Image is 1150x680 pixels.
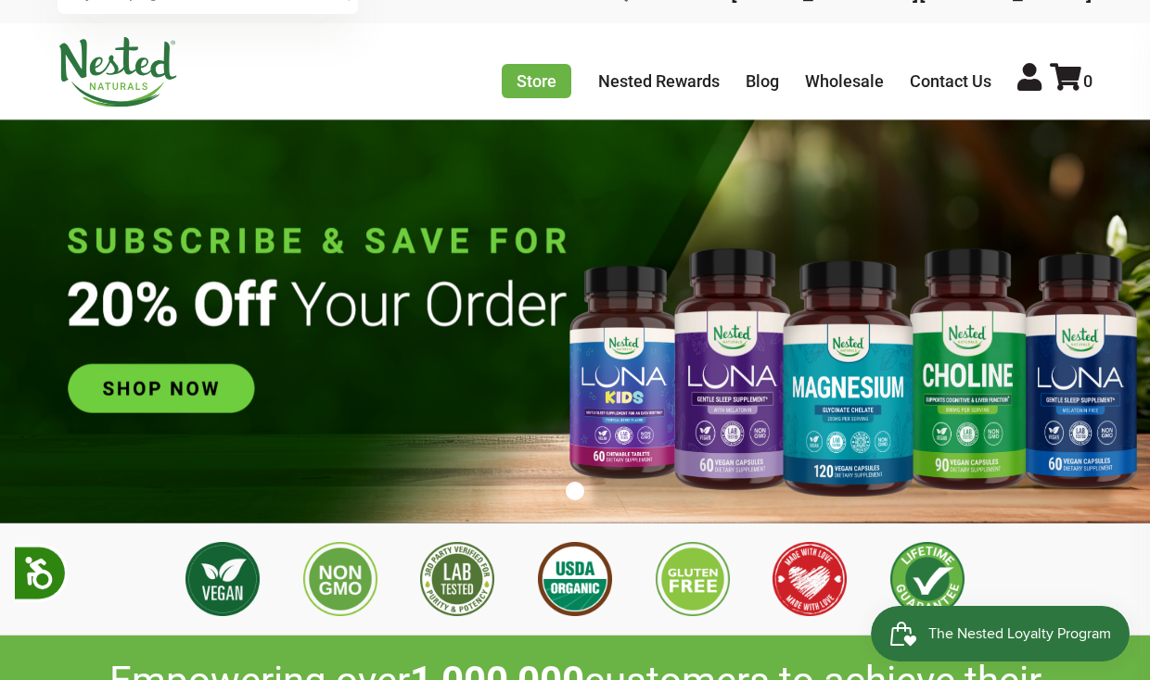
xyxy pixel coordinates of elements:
img: 3rd Party Lab Tested [420,542,494,616]
a: Store [502,64,571,98]
img: Made with Love [773,542,847,616]
img: Nested Naturals [57,37,178,107]
img: Lifetime Guarantee [890,542,965,616]
a: Nested Rewards [598,71,720,91]
a: Contact Us [910,71,991,91]
a: 0 [1050,71,1092,91]
img: Gluten Free [656,542,730,616]
iframe: Button to open loyalty program pop-up [871,606,1131,661]
img: Vegan [185,542,260,616]
span: 0 [1083,71,1092,91]
a: Wholesale [805,71,884,91]
a: Blog [746,71,779,91]
button: 1 of 1 [566,482,584,500]
img: USDA Organic [538,542,612,616]
img: Non GMO [303,542,377,616]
